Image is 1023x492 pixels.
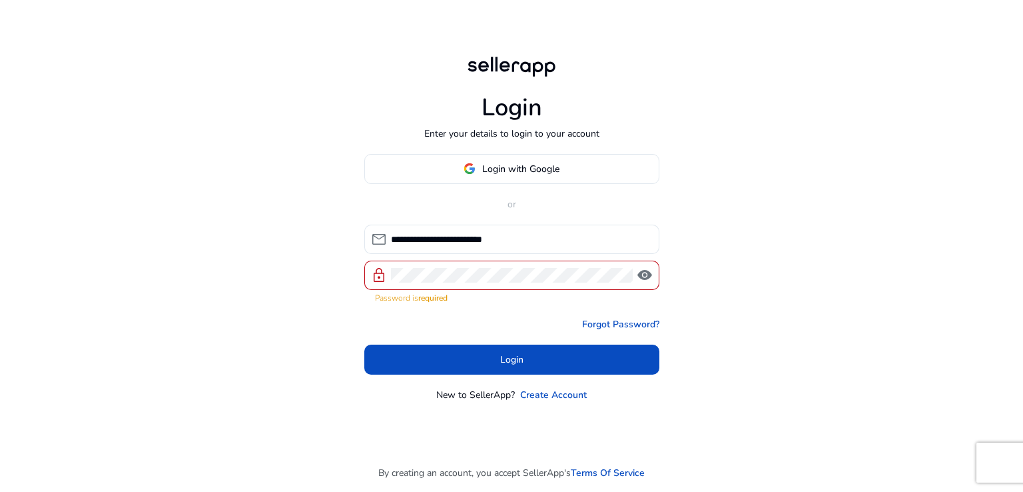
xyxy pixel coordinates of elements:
span: lock [371,267,387,283]
h1: Login [482,93,542,122]
span: mail [371,231,387,247]
button: Login [364,345,659,375]
p: Enter your details to login to your account [424,127,599,141]
button: Login with Google [364,154,659,184]
a: Create Account [520,388,587,402]
mat-error: Password is [375,290,649,304]
span: Login with Google [482,162,559,176]
img: google-logo.svg [464,163,476,175]
span: visibility [637,267,653,283]
p: New to SellerApp? [436,388,515,402]
a: Forgot Password? [582,317,659,331]
p: or [364,197,659,211]
span: Login [500,353,523,367]
a: Terms Of Service [571,466,645,480]
strong: required [418,293,448,303]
